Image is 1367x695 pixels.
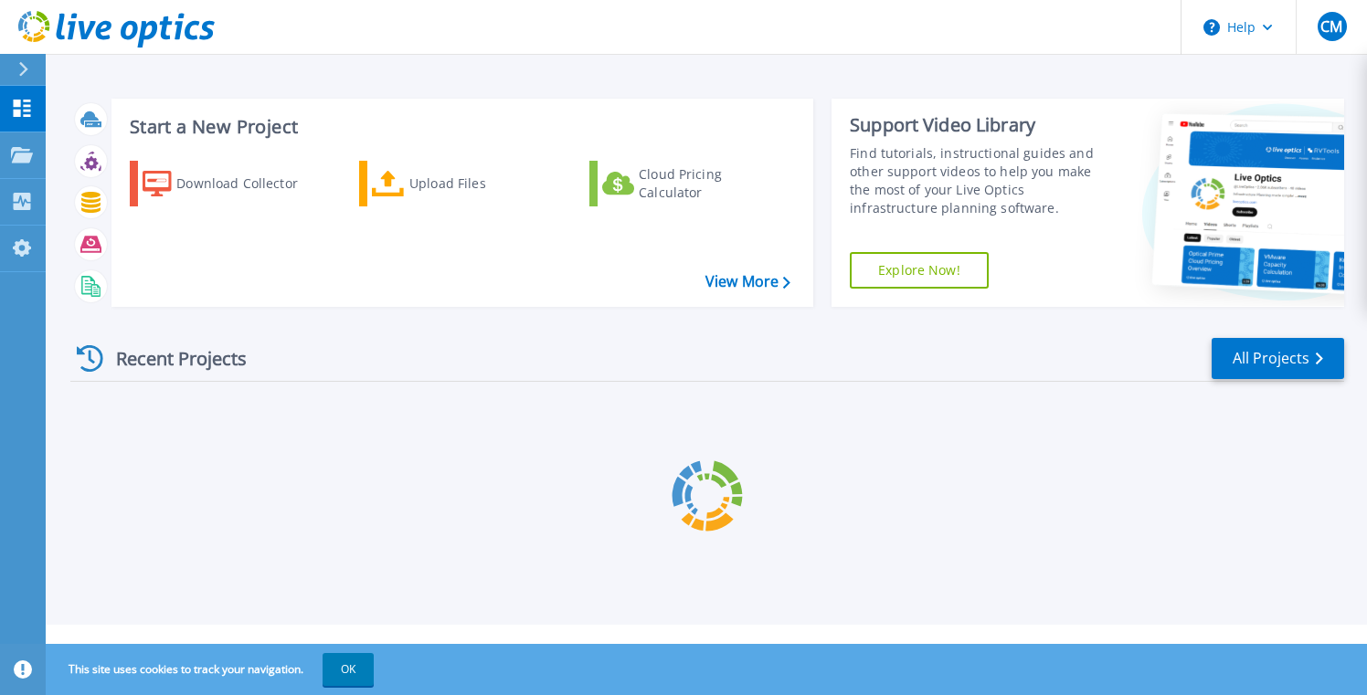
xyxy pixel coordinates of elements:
[409,165,556,202] div: Upload Files
[323,653,374,686] button: OK
[850,252,989,289] a: Explore Now!
[850,113,1107,137] div: Support Video Library
[639,165,785,202] div: Cloud Pricing Calculator
[1320,19,1342,34] span: CM
[130,117,789,137] h3: Start a New Project
[50,653,374,686] span: This site uses cookies to track your navigation.
[70,336,271,381] div: Recent Projects
[589,161,793,206] a: Cloud Pricing Calculator
[1212,338,1344,379] a: All Projects
[850,144,1107,217] div: Find tutorials, instructional guides and other support videos to help you make the most of your L...
[705,273,790,290] a: View More
[130,161,334,206] a: Download Collector
[359,161,563,206] a: Upload Files
[176,165,323,202] div: Download Collector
